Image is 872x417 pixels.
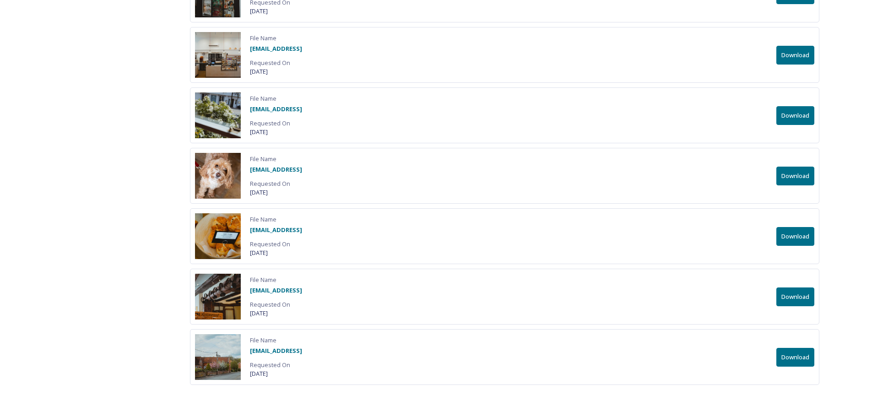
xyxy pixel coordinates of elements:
[195,153,241,199] img: 247d80f2-a1d2-468a-aad7-967cebae15b5.jpg
[250,128,302,136] span: [DATE]
[776,287,814,306] button: Download
[250,286,302,294] strong: [EMAIL_ADDRESS]
[250,336,302,345] span: File Name
[776,227,814,246] button: Download
[250,369,302,378] span: [DATE]
[250,105,302,113] strong: [EMAIL_ADDRESS]
[250,155,302,163] span: File Name
[250,309,302,318] span: [DATE]
[250,44,302,53] strong: [EMAIL_ADDRESS]
[195,32,241,78] img: 9e6d4595-c4e2-49d2-a8b1-894429bc8f9c.jpg
[250,119,302,128] span: Requested On
[776,46,814,65] button: Download
[250,249,302,257] span: [DATE]
[250,276,302,284] span: File Name
[776,348,814,367] button: Download
[250,179,302,188] span: Requested On
[250,215,302,224] span: File Name
[250,34,302,43] span: File Name
[250,7,302,16] span: [DATE]
[195,334,241,380] img: b9d68cef-a196-4f86-894a-c86ba2b754fe.jpg
[250,226,302,234] strong: [EMAIL_ADDRESS]
[250,361,302,369] span: Requested On
[250,347,302,355] strong: [EMAIL_ADDRESS]
[250,59,302,67] span: Requested On
[250,188,302,197] span: [DATE]
[195,213,241,259] img: 577f086b-5394-4bce-8655-62744a276548.jpg
[250,300,302,309] span: Requested On
[195,274,241,320] img: a62ff698-53a5-4a32-a555-eb3240aaa3fb.jpg
[776,167,814,185] button: Download
[250,67,302,76] span: [DATE]
[250,165,302,173] strong: [EMAIL_ADDRESS]
[250,94,302,103] span: File Name
[250,240,302,249] span: Requested On
[776,106,814,125] button: Download
[195,92,241,138] img: 3d3f5eb8-0ccf-42fb-839d-2e34c1c5d976.jpg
